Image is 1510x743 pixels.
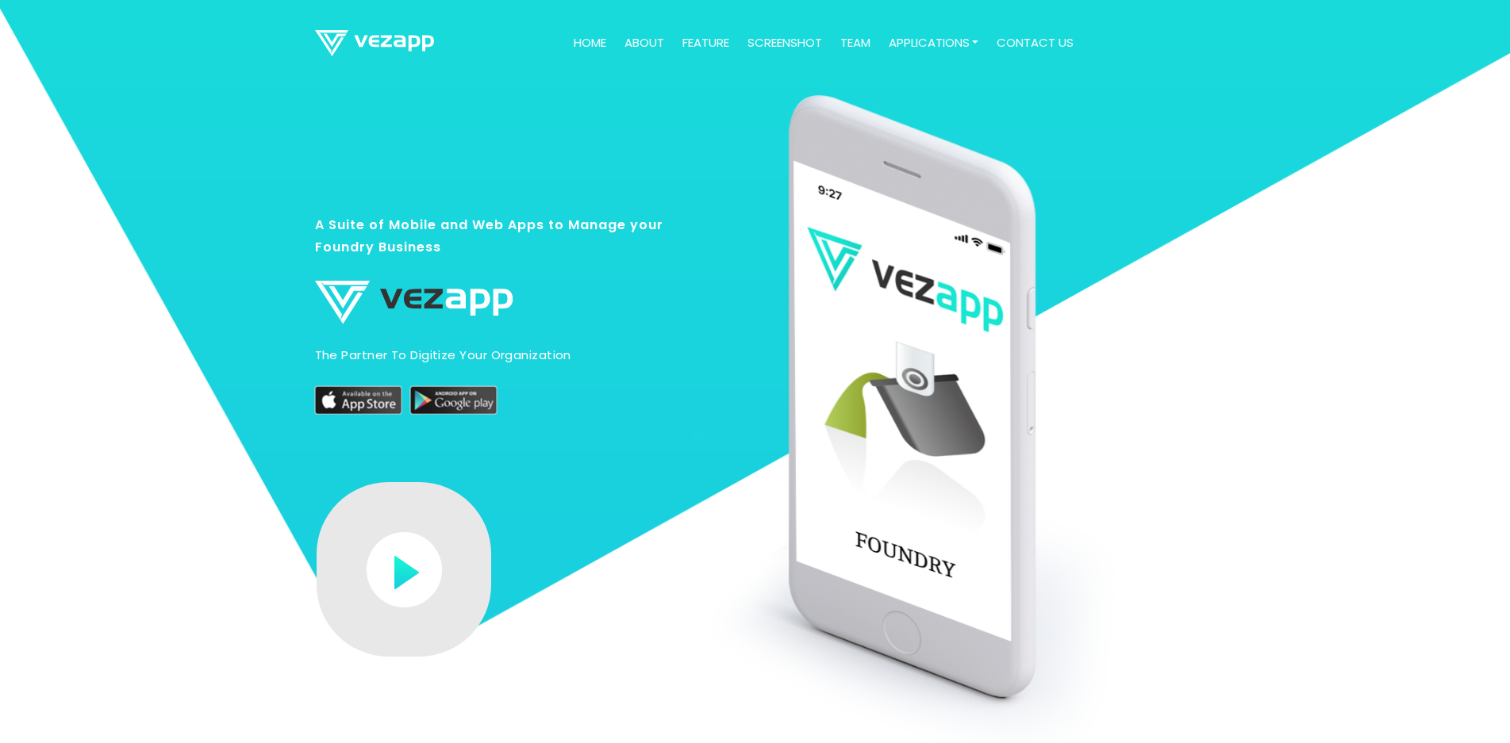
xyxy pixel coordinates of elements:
a: contact us [990,28,1080,59]
a: feature [676,28,736,59]
img: logo [315,30,434,56]
a: Applications [882,28,986,59]
a: Home [567,28,613,59]
a: team [834,28,877,59]
a: about [618,28,670,59]
img: appstore [315,386,402,415]
h3: A Suite of Mobile and Web Apps to Manage your Foundry Business [315,214,684,274]
a: screenshot [741,28,828,59]
img: play-button [367,532,442,607]
p: The partner to digitize your organization [315,344,684,366]
img: logo [315,281,513,324]
img: play-store [410,386,498,415]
